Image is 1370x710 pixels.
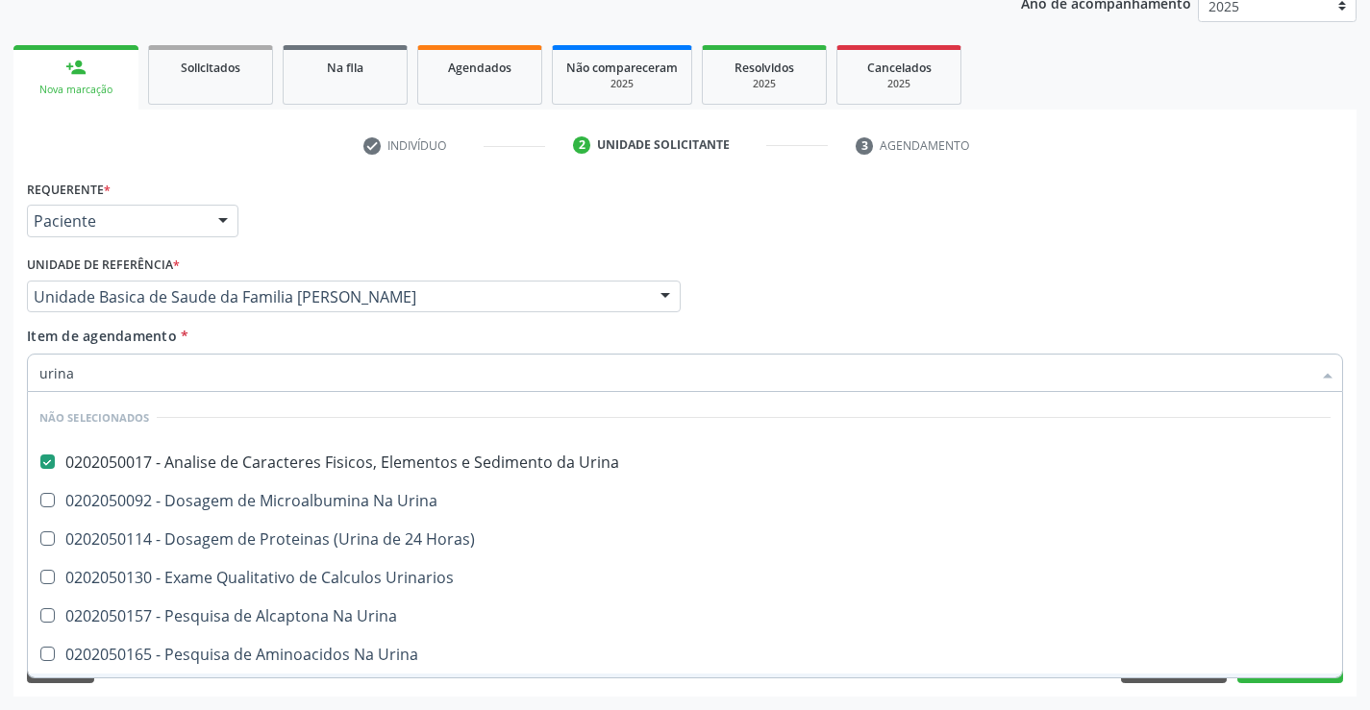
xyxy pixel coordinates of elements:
[34,211,199,231] span: Paciente
[39,608,1331,624] div: 0202050157 - Pesquisa de Alcaptona Na Urina
[39,570,1331,585] div: 0202050130 - Exame Qualitativo de Calculos Urinarios
[39,454,1331,470] div: 0202050017 - Analise de Caracteres Fisicos, Elementos e Sedimento da Urina
[181,60,240,76] span: Solicitados
[735,60,794,76] span: Resolvidos
[573,136,590,154] div: 2
[597,136,730,154] div: Unidade solicitante
[867,60,932,76] span: Cancelados
[39,354,1311,392] input: Buscar por procedimentos
[566,77,678,91] div: 2025
[566,60,678,76] span: Não compareceram
[27,327,177,345] span: Item de agendamento
[27,251,180,281] label: Unidade de referência
[327,60,363,76] span: Na fila
[39,493,1331,508] div: 0202050092 - Dosagem de Microalbumina Na Urina
[716,77,812,91] div: 2025
[34,287,641,306] span: Unidade Basica de Saude da Familia [PERSON_NAME]
[851,77,947,91] div: 2025
[65,57,87,78] div: person_add
[39,531,1331,547] div: 0202050114 - Dosagem de Proteinas (Urina de 24 Horas)
[448,60,511,76] span: Agendados
[27,83,125,97] div: Nova marcação
[27,175,111,205] label: Requerente
[39,647,1331,662] div: 0202050165 - Pesquisa de Aminoacidos Na Urina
